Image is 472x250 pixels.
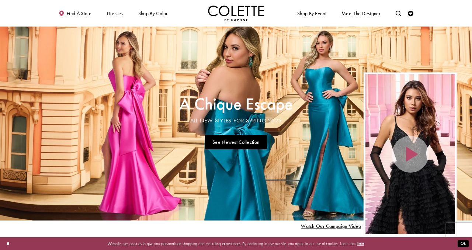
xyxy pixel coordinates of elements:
[177,133,294,152] ul: Slider Links
[301,223,361,229] span: Play Slide #15 Video
[340,6,382,21] a: Meet the designer
[208,6,264,21] img: Colette by Daphne
[365,74,455,235] div: Video Player
[458,240,469,247] button: Submit Dialog
[137,6,169,21] span: Shop by color
[40,240,432,247] p: Website uses cookies to give you personalized shopping and marketing experiences. By continuing t...
[357,241,364,246] a: here
[394,6,403,21] a: Toggle search
[57,6,93,21] a: Find a store
[105,6,125,21] span: Dresses
[3,239,13,249] button: Close Dialog
[297,11,326,16] span: Shop By Event
[406,6,415,21] a: Check Wishlist
[67,11,92,16] span: Find a store
[205,135,267,149] a: See Newest Collection A Chique Escape All New Styles For Spring 2025
[296,6,327,21] span: Shop By Event
[138,11,168,16] span: Shop by color
[107,11,123,16] span: Dresses
[341,11,381,16] span: Meet the designer
[208,6,264,21] a: Visit Home Page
